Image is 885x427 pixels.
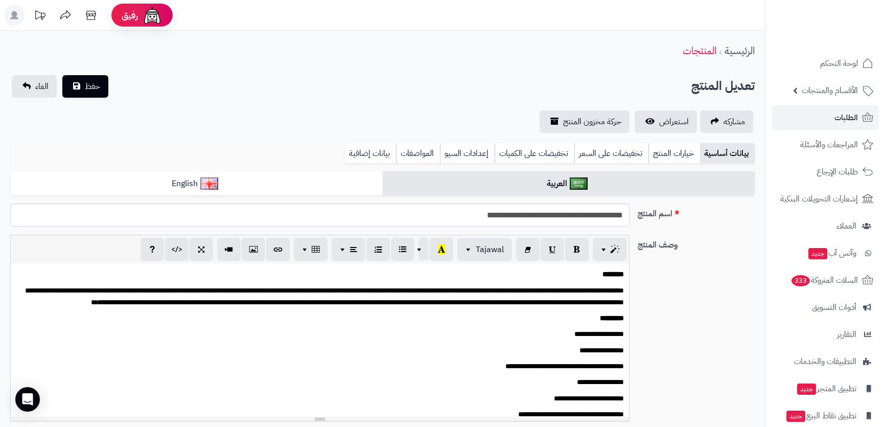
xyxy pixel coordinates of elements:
a: الرئيسية [725,43,755,58]
span: جديد [808,248,827,259]
a: حركة مخزون المنتج [540,110,630,133]
a: تطبيق المتجرجديد [772,376,879,401]
a: المراجعات والأسئلة [772,132,879,157]
a: خيارات المنتج [648,143,700,164]
button: حفظ [62,75,108,98]
a: التطبيقات والخدمات [772,349,879,374]
a: طلبات الإرجاع [772,160,879,184]
a: الغاء [12,75,57,98]
div: Open Intercom Messenger [15,387,40,412]
span: التطبيقات والخدمات [794,354,856,369]
h2: تعديل المنتج [691,76,755,97]
a: مشاركه [700,110,753,133]
span: جديد [797,384,816,395]
span: رفيق [122,9,138,21]
span: تطبيق المتجر [796,381,856,396]
a: استعراض [635,110,697,133]
a: إعدادات السيو [440,143,495,164]
span: المراجعات والأسئلة [800,138,858,152]
a: إشعارات التحويلات البنكية [772,187,879,211]
a: المواصفات [396,143,440,164]
span: استعراض [659,116,689,128]
span: مشاركه [724,116,745,128]
button: Tajawal [457,238,512,261]
a: English [10,171,383,196]
span: التقارير [837,327,856,342]
a: المنتجات [683,43,716,58]
label: وصف المنتج [634,235,759,251]
span: حفظ [85,80,100,93]
span: الغاء [35,80,49,93]
span: جديد [786,411,805,422]
span: Tajawal [476,243,504,256]
img: English [200,177,218,190]
a: لوحة التحكم [772,51,879,76]
a: الطلبات [772,105,879,130]
a: تخفيضات على السعر [574,143,648,164]
img: logo-2.png [816,23,875,44]
span: أدوات التسويق [812,300,856,314]
span: الأقسام والمنتجات [802,83,858,98]
span: لوحة التحكم [820,56,858,71]
a: العربية [383,171,755,196]
a: أدوات التسويق [772,295,879,320]
a: السلات المتروكة333 [772,268,879,293]
a: التقارير [772,322,879,347]
span: الطلبات [834,110,858,125]
a: العملاء [772,214,879,238]
span: حركة مخزون المنتج [563,116,621,128]
img: العربية [570,177,588,190]
span: وآتس آب [807,246,856,260]
a: بيانات إضافية [345,143,396,164]
span: تطبيق نقاط البيع [785,409,856,423]
a: تحديثات المنصة [27,5,53,28]
a: وآتس آبجديد [772,241,879,265]
span: 333 [791,275,810,287]
img: ai-face.png [142,5,162,26]
span: السلات المتروكة [790,273,858,287]
span: طلبات الإرجاع [817,165,858,179]
a: تخفيضات على الكميات [495,143,574,164]
span: العملاء [836,219,856,233]
span: إشعارات التحويلات البنكية [780,192,858,206]
label: اسم المنتج [634,204,759,220]
a: بيانات أساسية [700,143,755,164]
